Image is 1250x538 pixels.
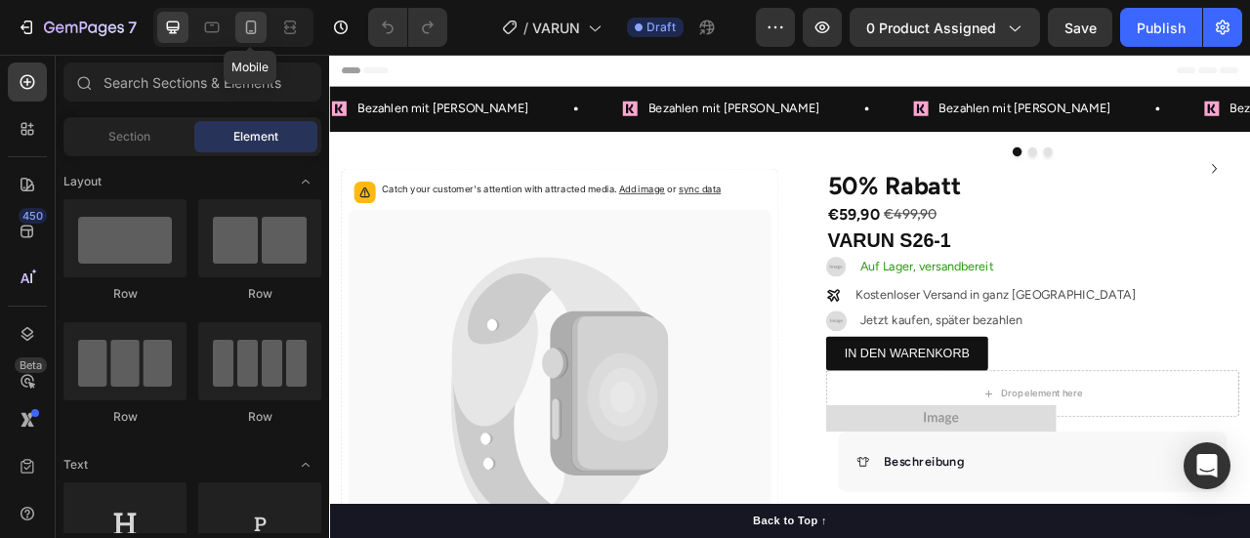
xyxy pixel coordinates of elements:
[290,449,321,480] span: Toggle open
[427,163,498,178] span: or
[705,506,809,529] p: Beschreibung
[908,117,920,129] button: Dot
[19,208,47,224] div: 450
[368,8,447,47] div: Undo/Redo
[1110,129,1142,160] button: Carousel Next Arrow
[63,285,187,303] div: Row
[63,62,321,102] input: Search Sections & Elements
[329,55,1250,538] iframe: Design area
[63,408,187,426] div: Row
[1064,20,1097,36] span: Save
[675,260,845,278] span: Auf Lager, versandbereit
[8,8,146,47] button: 7
[66,161,498,181] p: Catch your customer's attention with attracted media.
[655,366,814,394] p: IN DEN WARENKORB
[646,19,676,36] span: Draft
[128,16,137,39] p: 7
[632,325,658,352] img: 512x512
[1184,442,1230,489] div: Open Intercom Messenger
[532,18,580,38] span: VARUN
[15,357,47,373] div: Beta
[63,456,88,474] span: Text
[854,423,958,438] div: Drop element here
[63,173,102,190] span: Layout
[1048,8,1112,47] button: Save
[889,117,900,129] button: Dot
[866,18,996,38] span: 0 product assigned
[676,324,887,352] p: Jetzt kaufen, später bezahlen
[108,128,150,145] span: Section
[632,445,925,479] img: 504x58
[632,188,891,218] div: €59,90
[198,285,321,303] div: Row
[632,145,1157,189] h1: 50% Rabatt
[669,291,1025,319] p: Kostenloser Versand in ganz [GEOGRAPHIC_DATA]
[290,166,321,197] span: Toggle open
[632,358,838,402] button: <p>IN DEN WARENKORB</p>
[444,163,498,178] span: sync data
[1120,8,1202,47] button: Publish
[850,8,1040,47] button: 0 product assigned
[632,218,1157,254] h2: VARUN S26-1
[405,55,623,83] p: Bezahlen mit [PERSON_NAME]
[233,128,278,145] span: Element
[632,257,657,282] img: 212x202
[703,188,962,215] div: €499,90
[869,117,881,129] button: Dot
[198,408,321,426] div: Row
[523,18,528,38] span: /
[368,163,427,178] span: Add image
[775,55,993,83] p: Bezahlen mit [PERSON_NAME]
[1137,18,1186,38] div: Publish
